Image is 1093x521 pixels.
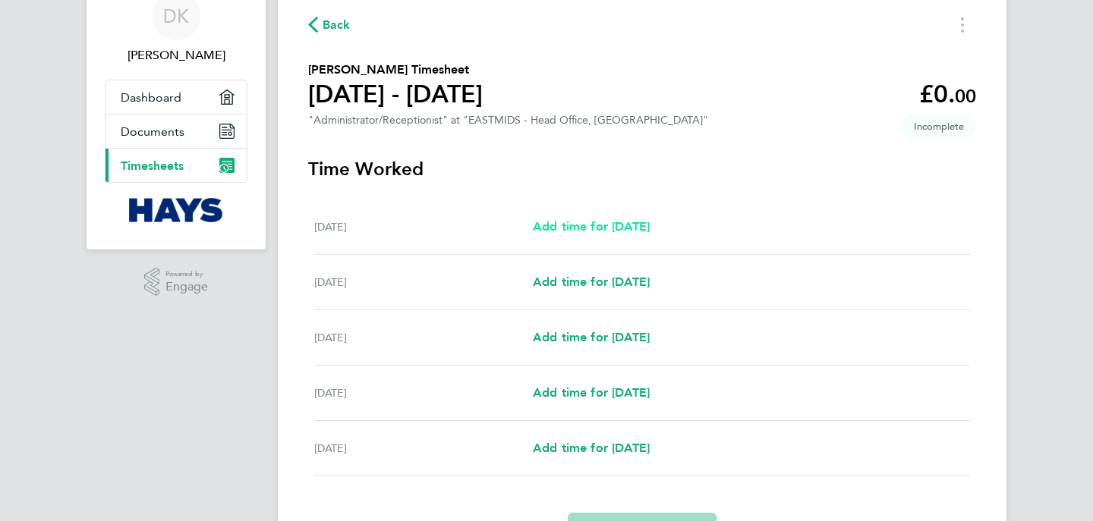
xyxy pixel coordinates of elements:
a: Timesheets [106,149,247,182]
img: hays-logo-retina.png [129,198,224,222]
span: Timesheets [121,158,184,173]
h2: [PERSON_NAME] Timesheet [308,61,483,79]
span: 00 [955,85,976,107]
a: Add time for [DATE] [533,218,650,236]
span: Add time for [DATE] [533,219,650,234]
span: This timesheet is Incomplete. [902,114,976,139]
div: "Administrator/Receptionist" at "EASTMIDS - Head Office, [GEOGRAPHIC_DATA]" [308,114,708,127]
button: Back [308,15,351,34]
button: Timesheets Menu [949,13,976,36]
h3: Time Worked [308,157,976,181]
div: [DATE] [314,328,533,347]
span: Documents [121,124,184,139]
div: [DATE] [314,273,533,291]
a: Add time for [DATE] [533,439,650,457]
span: Back [323,16,351,34]
div: [DATE] [314,439,533,457]
app-decimal: £0. [919,80,976,108]
div: [DATE] [314,218,533,236]
span: DK [163,6,189,26]
h1: [DATE] - [DATE] [308,79,483,109]
span: Add time for [DATE] [533,275,650,289]
a: Documents [106,115,247,148]
span: Dashboard [121,90,181,105]
span: Add time for [DATE] [533,441,650,455]
a: Dashboard [106,80,247,114]
a: Add time for [DATE] [533,384,650,402]
a: Go to home page [105,198,247,222]
a: Powered byEngage [144,268,209,297]
span: Engage [165,281,208,293]
div: [DATE] [314,384,533,402]
span: Powered by [165,268,208,281]
a: Add time for [DATE] [533,273,650,291]
span: Add time for [DATE] [533,385,650,400]
span: Dagmara Kowalewska [105,46,247,64]
span: Add time for [DATE] [533,330,650,344]
a: Add time for [DATE] [533,328,650,347]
